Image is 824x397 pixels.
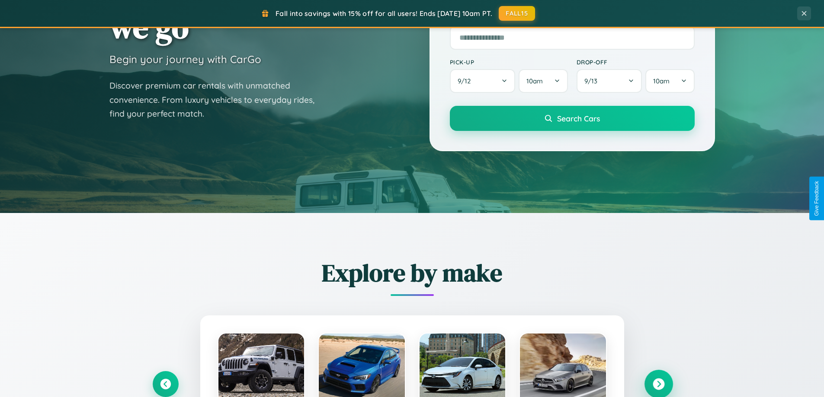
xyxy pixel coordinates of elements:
[526,77,543,85] span: 10am
[450,69,516,93] button: 9/12
[450,58,568,66] label: Pick-up
[653,77,670,85] span: 10am
[584,77,602,85] span: 9 / 13
[499,6,535,21] button: FALL15
[153,256,672,289] h2: Explore by make
[109,79,326,121] p: Discover premium car rentals with unmatched convenience. From luxury vehicles to everyday rides, ...
[814,181,820,216] div: Give Feedback
[557,114,600,123] span: Search Cars
[109,53,261,66] h3: Begin your journey with CarGo
[645,69,694,93] button: 10am
[577,69,642,93] button: 9/13
[519,69,568,93] button: 10am
[450,106,695,131] button: Search Cars
[276,9,492,18] span: Fall into savings with 15% off for all users! Ends [DATE] 10am PT.
[458,77,475,85] span: 9 / 12
[577,58,695,66] label: Drop-off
